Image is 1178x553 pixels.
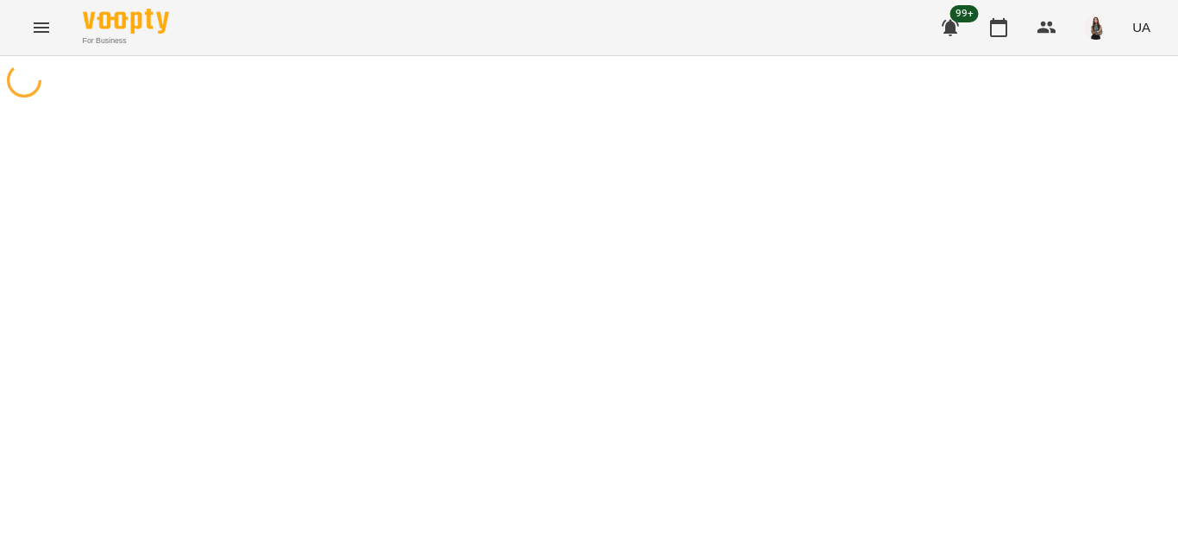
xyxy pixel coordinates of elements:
[1084,16,1108,40] img: 6aba04e32ee3c657c737aeeda4e83600.jpg
[950,5,979,22] span: 99+
[83,35,169,47] span: For Business
[21,7,62,48] button: Menu
[1125,11,1157,43] button: UA
[1132,18,1150,36] span: UA
[83,9,169,34] img: Voopty Logo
